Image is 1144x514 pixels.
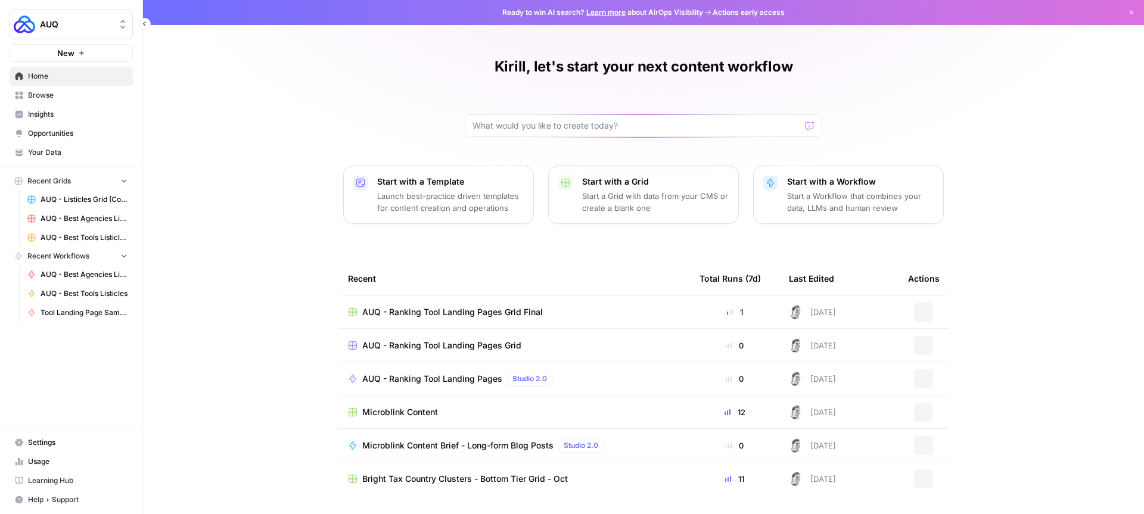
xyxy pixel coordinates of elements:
[787,190,934,214] p: Start a Workflow that combines your data, LLMs and human review
[41,232,128,243] span: AUQ - Best Tools Listicles Grid
[377,190,524,214] p: Launch best-practice driven templates for content creation and operations
[362,473,568,485] span: Bright Tax Country Clusters - Bottom Tier Grid - Oct
[908,262,940,295] div: Actions
[789,405,836,419] div: [DATE]
[22,284,133,303] a: AUQ - Best Tools Listicles
[41,213,128,224] span: AUQ - Best Agencies Listicles Grid
[362,306,543,318] span: AUQ - Ranking Tool Landing Pages Grid Final
[41,194,128,205] span: AUQ - Listicles Grid (Copy from [GEOGRAPHIC_DATA])
[472,120,800,132] input: What would you like to create today?
[789,372,803,386] img: 28dbpmxwbe1lgts1kkshuof3rm4g
[700,262,761,295] div: Total Runs (7d)
[41,307,128,318] span: Tool Landing Page Sample - AB
[10,124,133,143] a: Opportunities
[586,8,626,17] a: Learn more
[564,440,598,451] span: Studio 2.0
[362,406,438,418] span: Microblink Content
[753,166,944,224] button: Start with a WorkflowStart a Workflow that combines your data, LLMs and human review
[700,373,770,385] div: 0
[700,473,770,485] div: 11
[28,437,128,448] span: Settings
[28,109,128,120] span: Insights
[789,405,803,419] img: 28dbpmxwbe1lgts1kkshuof3rm4g
[789,438,836,453] div: [DATE]
[57,47,74,59] span: New
[10,105,133,124] a: Insights
[582,176,729,188] p: Start with a Grid
[700,306,770,318] div: 1
[41,269,128,280] span: AUQ - Best Agencies Listicles
[348,339,680,351] a: AUQ - Ranking Tool Landing Pages Grid
[27,176,71,186] span: Recent Grids
[10,247,133,265] button: Recent Workflows
[10,10,133,39] button: Workspace: AUQ
[700,339,770,351] div: 0
[348,262,680,295] div: Recent
[348,438,680,453] a: Microblink Content Brief - Long-form Blog PostsStudio 2.0
[362,440,554,451] span: Microblink Content Brief - Long-form Blog Posts
[348,372,680,386] a: AUQ - Ranking Tool Landing PagesStudio 2.0
[10,490,133,509] button: Help + Support
[582,190,729,214] p: Start a Grid with data from your CMS or create a blank one
[787,176,934,188] p: Start with a Workflow
[22,228,133,247] a: AUQ - Best Tools Listicles Grid
[14,14,35,35] img: AUQ Logo
[512,373,547,384] span: Studio 2.0
[348,306,680,318] a: AUQ - Ranking Tool Landing Pages Grid Final
[548,166,739,224] button: Start with a GridStart a Grid with data from your CMS or create a blank one
[10,172,133,190] button: Recent Grids
[10,452,133,471] a: Usage
[713,7,785,18] span: Actions early access
[789,305,836,319] div: [DATE]
[10,471,133,490] a: Learning Hub
[502,7,703,18] span: Ready to win AI search? about AirOps Visibility
[377,176,524,188] p: Start with a Template
[10,433,133,452] a: Settings
[789,338,803,353] img: 28dbpmxwbe1lgts1kkshuof3rm4g
[28,71,128,82] span: Home
[362,339,521,351] span: AUQ - Ranking Tool Landing Pages Grid
[348,406,680,418] a: Microblink Content
[22,303,133,322] a: Tool Landing Page Sample - AB
[348,473,680,485] a: Bright Tax Country Clusters - Bottom Tier Grid - Oct
[495,57,793,76] h1: Kirill, let's start your next content workflow
[789,472,836,486] div: [DATE]
[40,18,112,30] span: AUQ
[700,406,770,418] div: 12
[22,190,133,209] a: AUQ - Listicles Grid (Copy from [GEOGRAPHIC_DATA])
[28,147,128,158] span: Your Data
[28,494,128,505] span: Help + Support
[41,288,128,299] span: AUQ - Best Tools Listicles
[10,86,133,105] a: Browse
[10,143,133,162] a: Your Data
[789,372,836,386] div: [DATE]
[789,438,803,453] img: 28dbpmxwbe1lgts1kkshuof3rm4g
[789,472,803,486] img: 28dbpmxwbe1lgts1kkshuof3rm4g
[789,338,836,353] div: [DATE]
[28,475,128,486] span: Learning Hub
[10,67,133,86] a: Home
[22,265,133,284] a: AUQ - Best Agencies Listicles
[789,305,803,319] img: 28dbpmxwbe1lgts1kkshuof3rm4g
[27,251,89,261] span: Recent Workflows
[28,456,128,467] span: Usage
[28,90,128,101] span: Browse
[362,373,502,385] span: AUQ - Ranking Tool Landing Pages
[789,262,834,295] div: Last Edited
[700,440,770,451] div: 0
[28,128,128,139] span: Opportunities
[22,209,133,228] a: AUQ - Best Agencies Listicles Grid
[10,44,133,62] button: New
[343,166,534,224] button: Start with a TemplateLaunch best-practice driven templates for content creation and operations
